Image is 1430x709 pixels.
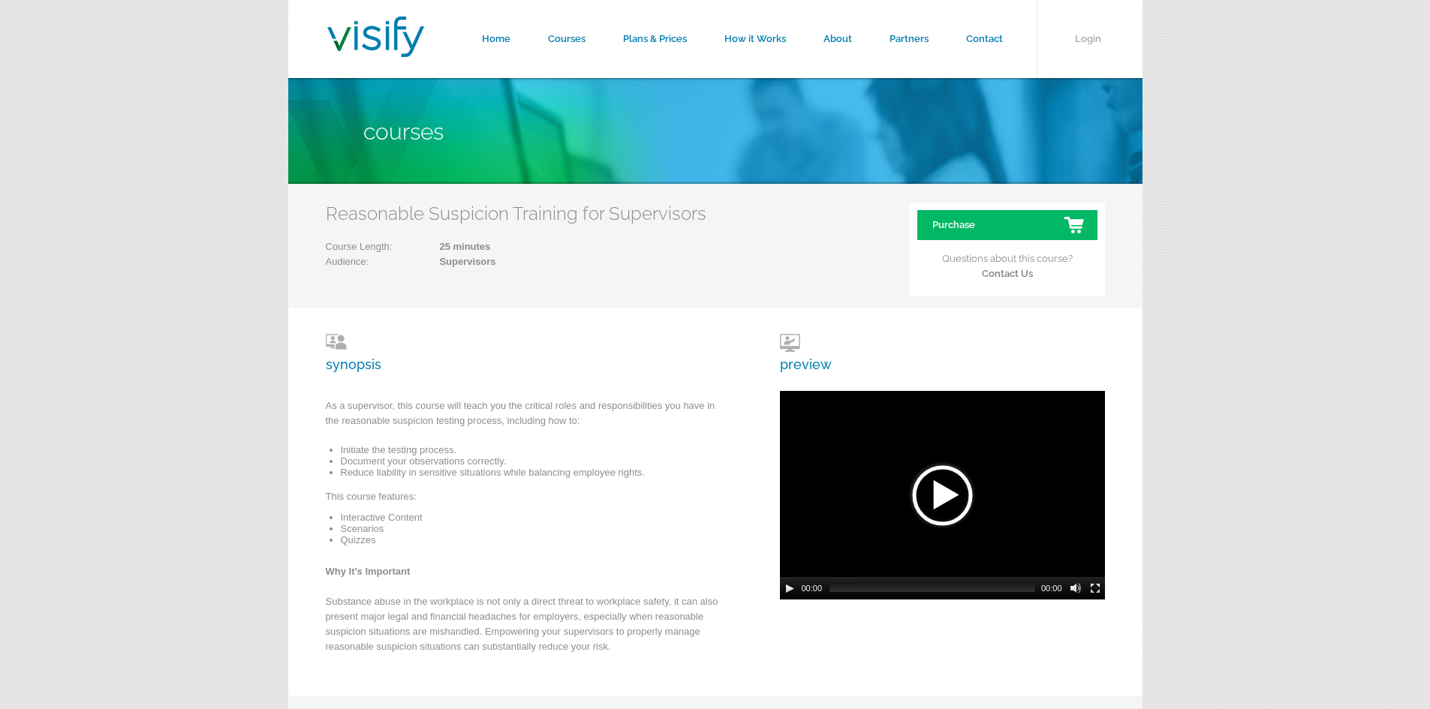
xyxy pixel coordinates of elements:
li: Document your observations correctly. [341,455,731,467]
button: Mute Toggle [1070,582,1082,594]
li: Reduce liability in sensitive situations while balancing employee rights. [341,467,731,478]
p: Questions about this course? [917,240,1097,281]
h3: synopsis [326,334,731,372]
a: Visify Training [327,40,424,62]
li: Interactive Content [341,512,731,523]
li: Quizzes [341,534,731,545]
li: Scenarios [341,523,731,534]
span: Supervisors [392,254,495,269]
p: This course features: [326,489,731,512]
span: Courses [363,119,444,145]
span: 25 minutes [392,239,495,254]
button: Play/Pause [784,582,796,594]
span: 00:00 [1041,584,1062,593]
strong: Why It's Important [326,566,411,577]
p: Audience: [326,254,496,269]
img: Visify Training [327,17,424,57]
button: Fullscreen [1089,582,1101,594]
a: Purchase [917,210,1097,240]
span: 00:00 [802,584,823,593]
p: Substance abuse in the workplace is not only a direct threat to workplace safety, it can also pre... [326,594,731,662]
li: Initiate the testing process. [341,444,731,455]
h2: Reasonable Suspicion Training for Supervisors [326,203,706,224]
a: Contact Us [982,268,1033,279]
p: Course Length: [326,239,496,254]
h3: preview [780,334,832,372]
p: As a supervisor, this course will teach you the critical roles and responsibilities you have in t... [326,398,731,436]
